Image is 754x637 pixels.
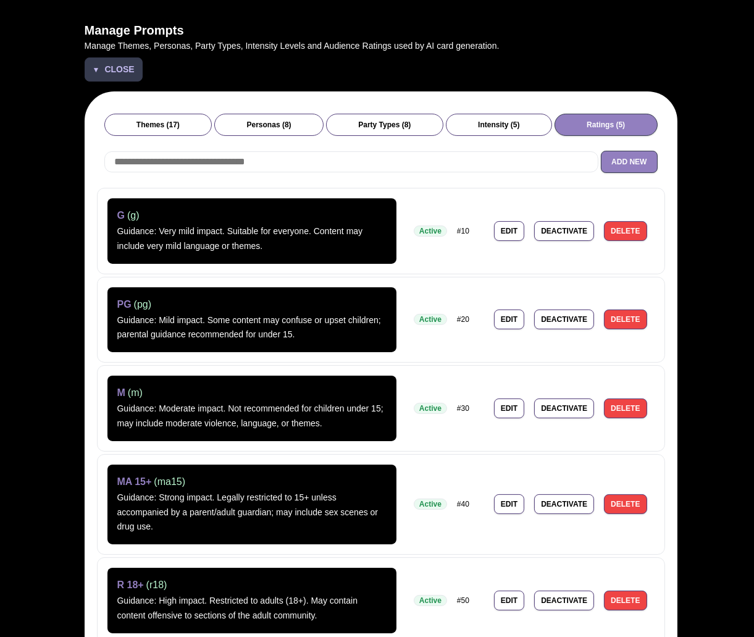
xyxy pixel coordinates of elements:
span: Active [414,499,447,510]
div: Guidance: Strong impact. Legally restricted to 15+ unless accompanied by a parent/adult guardian;... [117,491,387,534]
span: Active [414,403,447,414]
button: Deactivate [534,221,594,241]
span: #20 [457,314,469,325]
div: Guidance: Mild impact. Some content may confuse or upset children; parental guidance recommended ... [117,313,387,343]
div: Guidance: High impact. Restricted to adults (18+). May contain content offensive to sections of t... [117,594,387,623]
button: Delete [604,591,647,610]
span: (g) [127,210,140,221]
button: Deactivate [534,591,594,610]
button: Edit [494,591,524,610]
button: Intensity (5) [446,114,552,136]
span: (m) [128,387,143,398]
span: #10 [457,226,469,237]
button: Ratings (5) [555,114,658,136]
span: ▼ [93,64,100,75]
strong: G [117,210,125,221]
strong: M [117,387,125,398]
button: Delete [604,399,647,418]
button: Delete [604,310,647,329]
button: Delete [604,494,647,514]
strong: MA 15+ [117,476,152,487]
button: Edit [494,221,524,241]
button: Deactivate [534,310,594,329]
strong: PG [117,299,132,310]
div: Guidance: Moderate impact. Not recommended for children under 15; may include moderate violence, ... [117,402,387,431]
button: Party Types (8) [326,114,443,136]
div: Guidance: Very mild impact. Suitable for everyone. Content may include very mild language or themes. [117,224,387,254]
span: #30 [457,403,469,414]
span: (pg) [134,299,151,310]
button: Edit [494,494,524,514]
span: Close [104,63,134,76]
span: #40 [457,499,469,510]
button: Themes (17) [104,114,212,136]
button: Delete [604,221,647,241]
button: Deactivate [534,494,594,514]
span: Active [414,226,447,237]
span: (r18) [146,580,167,590]
span: Active [414,595,447,606]
span: #50 [457,595,469,606]
strong: R 18+ [117,580,144,590]
button: Personas (8) [214,114,324,136]
button: ▼Close [85,57,143,82]
span: (ma15) [154,476,185,487]
button: Deactivate [534,399,594,418]
p: Manage Themes, Personas, Party Types, Intensity Levels and Audience Ratings used by AI card gener... [85,40,677,53]
button: Add New [601,151,657,173]
button: Edit [494,310,524,329]
span: Active [414,314,447,325]
span: Manage Prompts [85,23,184,37]
button: Edit [494,399,524,418]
